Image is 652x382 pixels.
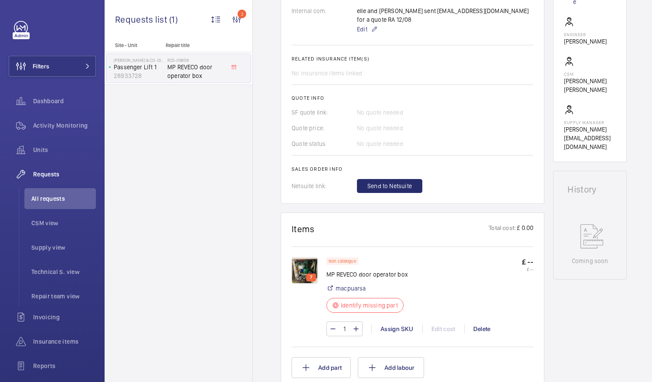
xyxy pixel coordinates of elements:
[114,57,164,63] p: [PERSON_NAME] & Co- [STREET_ADDRESS]
[292,257,318,284] img: 1753097916557-f58a0c05-73f7-467b-946d-f357fd200781
[564,120,616,125] p: Supply manager
[572,257,608,265] p: Coming soon
[292,357,351,378] button: Add part
[33,145,96,154] span: Units
[115,14,169,25] span: Requests list
[357,25,367,34] span: Edit
[33,121,96,130] span: Activity Monitoring
[105,42,162,48] p: Site - Unit
[33,313,96,321] span: Invoicing
[114,63,164,71] p: Passenger Lift 1
[31,267,96,276] span: Technical S. view
[31,292,96,301] span: Repair team view
[522,267,533,272] p: £ --
[357,179,422,193] button: Send to Netsuite
[31,194,96,203] span: All requests
[292,56,533,62] h2: Related insurance item(s)
[31,243,96,252] span: Supply view
[464,325,499,333] div: Delete
[9,56,96,77] button: Filters
[292,95,533,101] h2: Quote info
[564,37,607,46] p: [PERSON_NAME]
[567,185,612,194] h1: History
[564,71,616,77] p: CSM
[341,301,398,310] p: Identify missing part
[292,166,533,172] h2: Sales order info
[166,42,223,48] p: Repair title
[489,223,516,234] p: Total cost:
[564,32,607,37] p: Engineer
[33,62,49,71] span: Filters
[522,257,533,267] p: £ --
[516,223,533,234] p: £ 0.00
[33,170,96,179] span: Requests
[358,357,424,378] button: Add labour
[33,337,96,346] span: Insurance items
[367,182,412,190] span: Send to Netsuite
[33,362,96,370] span: Reports
[326,270,409,279] p: MP REVECO door operator box
[167,57,225,63] h2: R25-09856
[336,284,366,293] a: macpuarsa
[308,274,314,281] p: 7
[33,97,96,105] span: Dashboard
[564,77,616,94] p: [PERSON_NAME] [PERSON_NAME]
[31,219,96,227] span: CSM view
[292,223,315,234] h1: Items
[371,325,422,333] div: Assign SKU
[329,260,356,263] p: Non catalogue
[564,125,616,151] p: [PERSON_NAME][EMAIL_ADDRESS][DOMAIN_NAME]
[114,71,164,80] p: 28933728
[167,63,225,80] span: MP REVECO door operator box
